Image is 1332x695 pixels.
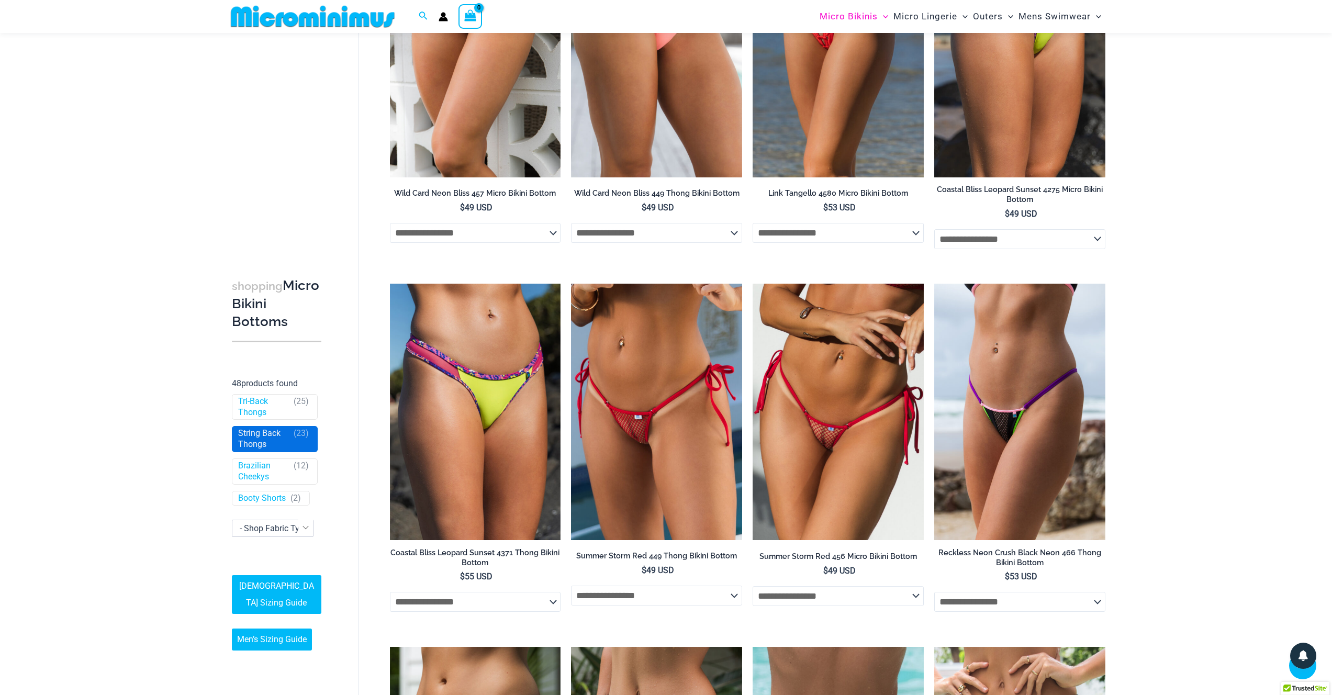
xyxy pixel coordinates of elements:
[823,203,828,212] span: $
[934,284,1105,540] img: Reckless Neon Crush Black Neon 466 Thong 01
[934,548,1105,567] h2: Reckless Neon Crush Black Neon 466 Thong Bikini Bottom
[753,284,924,540] a: Summer Storm Red 456 Micro 02Summer Storm Red 456 Micro 03Summer Storm Red 456 Micro 03
[390,284,561,540] img: Coastal Bliss Leopard Sunset Thong Bikini 03
[390,548,561,567] h2: Coastal Bliss Leopard Sunset 4371 Thong Bikini Bottom
[1003,3,1013,30] span: Menu Toggle
[232,378,241,388] span: 48
[1005,571,1010,581] span: $
[238,429,289,451] a: String Back Thongs
[571,551,742,565] a: Summer Storm Red 449 Thong Bikini Bottom
[238,396,289,418] a: Tri-Back Thongs
[460,203,492,212] bdi: 49 USD
[753,284,924,540] img: Summer Storm Red 456 Micro 02
[753,188,924,202] a: Link Tangello 4580 Micro Bikini Bottom
[1091,3,1101,30] span: Menu Toggle
[390,188,561,198] h2: Wild Card Neon Bliss 457 Micro Bikini Bottom
[891,3,970,30] a: Micro LingerieMenu ToggleMenu Toggle
[934,185,1105,208] a: Coastal Bliss Leopard Sunset 4275 Micro Bikini Bottom
[227,5,399,28] img: MM SHOP LOGO FLAT
[390,284,561,540] a: Coastal Bliss Leopard Sunset Thong Bikini 03Coastal Bliss Leopard Sunset 4371 Thong Bikini 02Coas...
[232,629,312,651] a: Men’s Sizing Guide
[571,284,742,540] a: Summer Storm Red 449 Thong 01Summer Storm Red 449 Thong 03Summer Storm Red 449 Thong 03
[419,10,428,23] a: Search icon link
[571,284,742,540] img: Summer Storm Red 449 Thong 01
[823,566,828,576] span: $
[973,3,1003,30] span: Outers
[460,571,492,581] bdi: 55 USD
[232,375,321,392] p: products found
[642,203,646,212] span: $
[571,551,742,561] h2: Summer Storm Red 449 Thong Bikini Bottom
[571,188,742,202] a: Wild Card Neon Bliss 449 Thong Bikini Bottom
[296,429,306,439] span: 23
[934,284,1105,540] a: Reckless Neon Crush Black Neon 466 Thong 01Reckless Neon Crush Black Neon 466 Thong 03Reckless Ne...
[439,12,448,21] a: Account icon link
[294,461,309,483] span: ( )
[1018,3,1091,30] span: Mens Swimwear
[571,188,742,198] h2: Wild Card Neon Bliss 449 Thong Bikini Bottom
[1005,571,1037,581] bdi: 53 USD
[934,548,1105,571] a: Reckless Neon Crush Black Neon 466 Thong Bikini Bottom
[753,552,924,562] h2: Summer Storm Red 456 Micro Bikini Bottom
[817,3,891,30] a: Micro BikinisMenu ToggleMenu Toggle
[642,565,674,575] bdi: 49 USD
[294,396,309,418] span: ( )
[753,188,924,198] h2: Link Tangello 4580 Micro Bikini Bottom
[232,277,321,330] h3: Micro Bikini Bottoms
[296,461,306,470] span: 12
[1016,3,1104,30] a: Mens SwimwearMenu ToggleMenu Toggle
[642,203,674,212] bdi: 49 USD
[878,3,888,30] span: Menu Toggle
[460,571,465,581] span: $
[458,4,483,28] a: View Shopping Cart, empty
[296,396,306,406] span: 25
[753,552,924,565] a: Summer Storm Red 456 Micro Bikini Bottom
[1005,209,1010,219] span: $
[290,493,301,504] span: ( )
[642,565,646,575] span: $
[893,3,957,30] span: Micro Lingerie
[390,188,561,202] a: Wild Card Neon Bliss 457 Micro Bikini Bottom
[232,279,283,293] span: shopping
[820,3,878,30] span: Micro Bikinis
[238,461,289,483] a: Brazilian Cheekys
[934,185,1105,204] h2: Coastal Bliss Leopard Sunset 4275 Micro Bikini Bottom
[232,575,321,614] a: [DEMOGRAPHIC_DATA] Sizing Guide
[1005,209,1037,219] bdi: 49 USD
[460,203,465,212] span: $
[293,493,298,503] span: 2
[294,429,309,451] span: ( )
[232,520,313,536] span: - Shop Fabric Type
[232,35,326,244] iframe: TrustedSite Certified
[823,566,856,576] bdi: 49 USD
[232,520,314,537] span: - Shop Fabric Type
[390,548,561,571] a: Coastal Bliss Leopard Sunset 4371 Thong Bikini Bottom
[823,203,856,212] bdi: 53 USD
[815,2,1106,31] nav: Site Navigation
[970,3,1016,30] a: OutersMenu ToggleMenu Toggle
[240,523,308,533] span: - Shop Fabric Type
[957,3,968,30] span: Menu Toggle
[238,493,286,504] a: Booty Shorts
